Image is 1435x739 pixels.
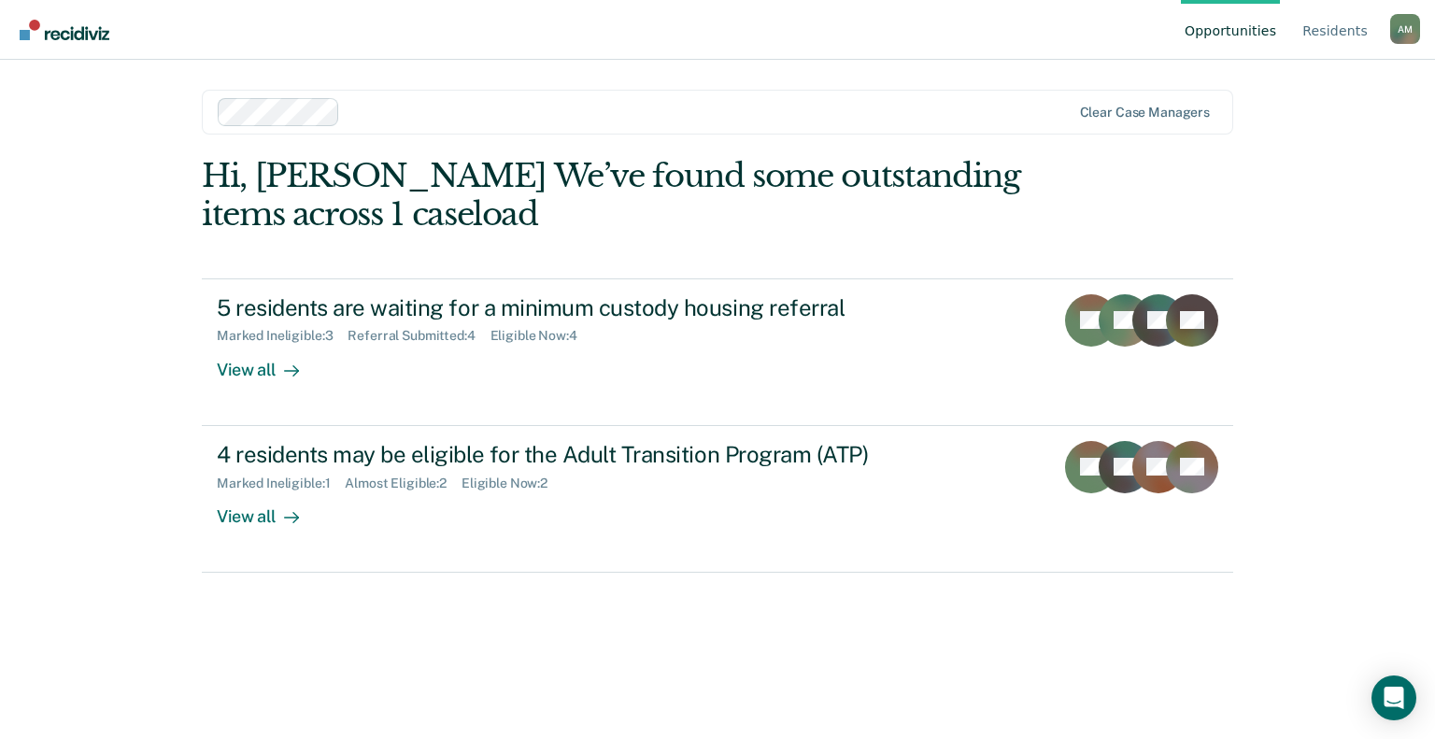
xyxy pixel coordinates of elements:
div: Marked Ineligible : 3 [217,328,348,344]
div: Hi, [PERSON_NAME] We’ve found some outstanding items across 1 caseload [202,157,1027,234]
div: A M [1390,14,1420,44]
div: Clear case managers [1080,105,1210,121]
div: Open Intercom Messenger [1371,675,1416,720]
div: Marked Ineligible : 1 [217,476,345,491]
img: Recidiviz [20,20,109,40]
div: View all [217,490,321,527]
div: Eligible Now : 4 [490,328,592,344]
div: Eligible Now : 2 [462,476,562,491]
div: Almost Eligible : 2 [345,476,462,491]
div: 4 residents may be eligible for the Adult Transition Program (ATP) [217,441,873,468]
div: View all [217,344,321,380]
div: Referral Submitted : 4 [348,328,490,344]
button: Profile dropdown button [1390,14,1420,44]
div: 5 residents are waiting for a minimum custody housing referral [217,294,873,321]
a: 4 residents may be eligible for the Adult Transition Program (ATP)Marked Ineligible:1Almost Eligi... [202,426,1233,573]
a: 5 residents are waiting for a minimum custody housing referralMarked Ineligible:3Referral Submitt... [202,278,1233,426]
